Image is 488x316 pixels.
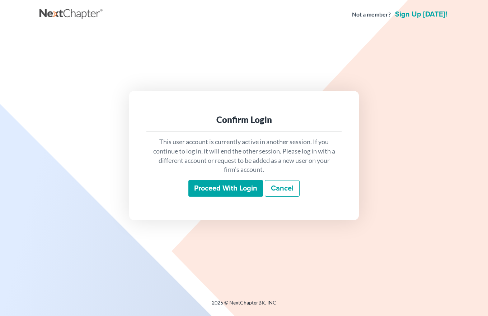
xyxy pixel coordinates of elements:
a: Cancel [265,180,300,197]
div: 2025 © NextChapterBK, INC [39,299,449,312]
div: Confirm Login [152,114,336,125]
p: This user account is currently active in another session. If you continue to log in, it will end ... [152,137,336,174]
input: Proceed with login [188,180,263,197]
a: Sign up [DATE]! [394,11,449,18]
strong: Not a member? [352,10,391,19]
